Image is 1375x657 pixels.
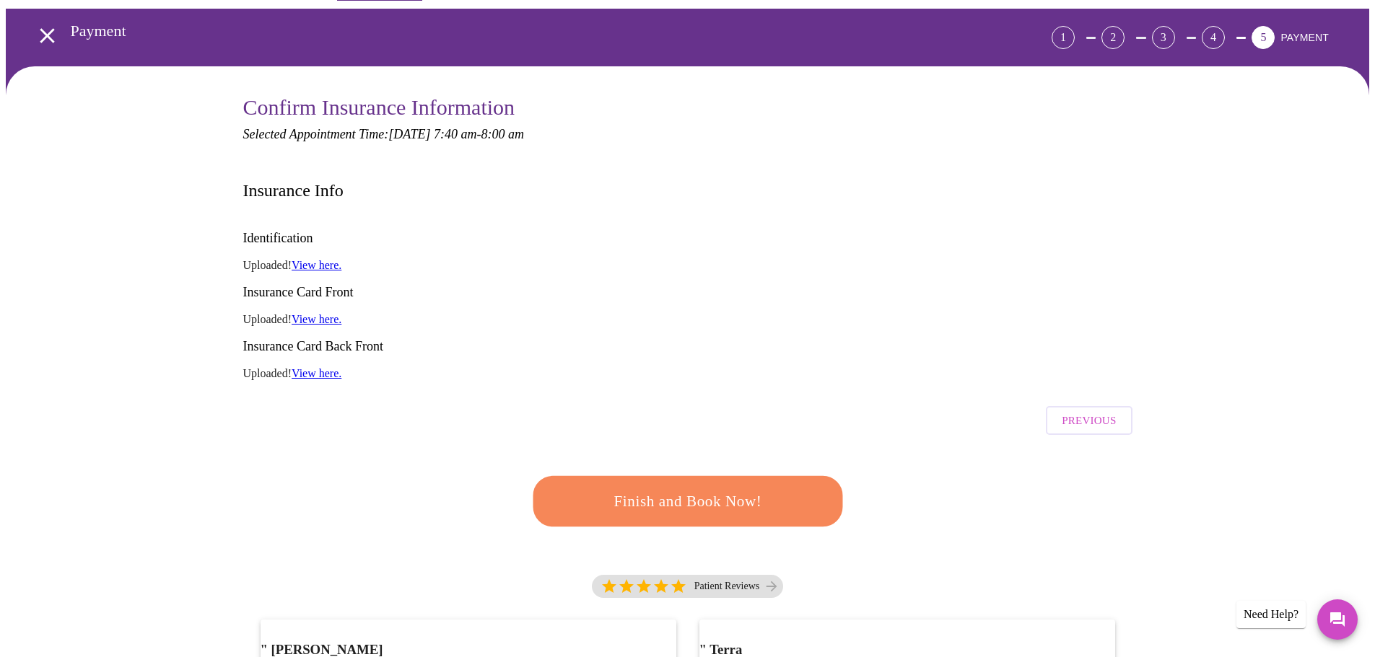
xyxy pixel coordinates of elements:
button: open drawer [26,14,69,57]
div: 4 [1202,26,1225,49]
a: 5 Stars Patient Reviews [592,575,784,605]
div: 5 Stars Patient Reviews [592,575,784,598]
h3: Insurance Card Front [243,285,1132,300]
span: " [261,642,268,657]
div: 5 [1252,26,1275,49]
button: Previous [1046,406,1132,435]
h3: Confirm Insurance Information [243,95,1132,120]
h3: Insurance Card Back Front [243,339,1132,354]
a: View here. [292,313,341,325]
h3: Identification [243,231,1132,246]
p: Uploaded! [243,367,1132,380]
div: 2 [1101,26,1125,49]
button: Finish and Book Now! [533,476,842,526]
div: Need Help? [1236,601,1306,628]
h3: Payment [71,22,972,40]
p: Patient Reviews [694,581,760,592]
p: Uploaded! [243,259,1132,272]
div: 1 [1052,26,1075,49]
p: Uploaded! [243,313,1132,326]
a: View here. [292,367,341,379]
span: PAYMENT [1280,32,1329,43]
a: View here. [292,259,341,271]
div: 3 [1152,26,1175,49]
em: Selected Appointment Time: [DATE] 7:40 am - 8:00 am [243,127,524,141]
button: Messages [1317,599,1358,640]
span: Finish and Book Now! [554,488,821,515]
h3: Insurance Info [243,181,344,200]
span: " [699,642,707,657]
span: Previous [1062,411,1116,430]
